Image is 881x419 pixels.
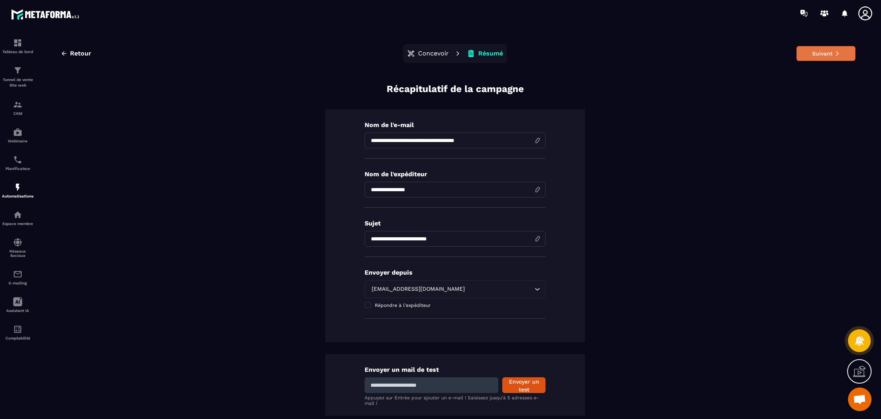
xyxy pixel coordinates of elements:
[13,238,22,247] img: social-network
[848,388,872,411] div: Ouvrir le chat
[2,319,33,346] a: accountantaccountantComptabilité
[70,50,91,57] span: Retour
[2,264,33,291] a: emailemailE-mailing
[365,366,546,373] p: Envoyer un mail de test
[13,183,22,192] img: automations
[365,269,546,276] p: Envoyer depuis
[2,204,33,232] a: automationsautomationsEspace membre
[464,46,505,61] button: Résumé
[13,155,22,164] img: scheduler
[365,280,546,298] div: Search for option
[13,269,22,279] img: email
[466,285,533,293] input: Search for option
[418,50,449,57] p: Concevoir
[2,50,33,54] p: Tableau de bord
[370,285,466,293] span: [EMAIL_ADDRESS][DOMAIN_NAME]
[502,377,546,393] button: Envoyer un test
[2,291,33,319] a: Assistant IA
[796,46,855,61] button: Suivant
[2,94,33,122] a: formationformationCRM
[55,46,97,61] button: Retour
[13,100,22,109] img: formation
[11,7,82,22] img: logo
[2,77,33,88] p: Tunnel de vente Site web
[2,60,33,94] a: formationformationTunnel de vente Site web
[2,122,33,149] a: automationsautomationsWebinaire
[478,50,503,57] p: Résumé
[13,38,22,48] img: formation
[2,221,33,226] p: Espace membre
[387,83,524,96] p: Récapitulatif de la campagne
[365,121,546,129] p: Nom de l'e-mail
[2,177,33,204] a: automationsautomationsAutomatisations
[2,166,33,171] p: Planificateur
[2,336,33,340] p: Comptabilité
[365,170,546,178] p: Nom de l'expéditeur
[2,194,33,198] p: Automatisations
[13,325,22,334] img: accountant
[13,127,22,137] img: automations
[2,32,33,60] a: formationformationTableau de bord
[2,139,33,143] p: Webinaire
[2,232,33,264] a: social-networksocial-networkRéseaux Sociaux
[2,149,33,177] a: schedulerschedulerPlanificateur
[405,46,451,61] button: Concevoir
[2,281,33,285] p: E-mailing
[375,303,431,308] span: Répondre à l'expéditeur
[2,249,33,258] p: Réseaux Sociaux
[13,66,22,75] img: formation
[2,308,33,313] p: Assistant IA
[365,220,546,227] p: Sujet
[2,111,33,116] p: CRM
[13,210,22,220] img: automations
[365,395,546,406] p: Appuyez sur Entrée pour ajouter un e-mail ! Saisissez jusqu'à 5 adresses e-mail !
